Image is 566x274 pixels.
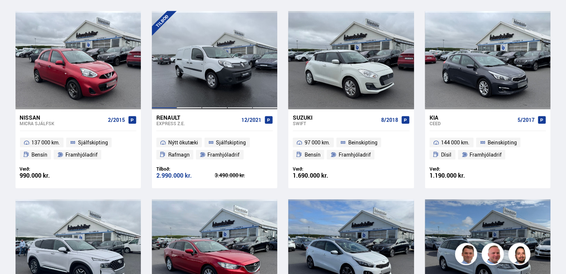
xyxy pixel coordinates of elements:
[31,150,47,159] span: Bensín
[20,121,105,126] div: Micra SJÁLFSK
[518,117,535,123] span: 5/2017
[509,244,532,266] img: nhp88E3Fdnt1Opn2.png
[156,121,238,126] div: Express Z.E.
[20,166,78,172] div: Verð:
[152,109,277,188] a: Renault Express Z.E. 12/2021 Nýtt ökutæki Sjálfskipting Rafmagn Framhjóladrif Tilboð: 2.990.000 k...
[305,150,321,159] span: Bensín
[65,150,98,159] span: Framhjóladrif
[430,121,515,126] div: Ceed
[168,138,198,147] span: Nýtt ökutæki
[293,114,378,121] div: Suzuki
[31,138,60,147] span: 137 000 km.
[441,138,470,147] span: 144 000 km.
[425,109,550,188] a: Kia Ceed 5/2017 144 000 km. Beinskipting Dísil Framhjóladrif Verð: 1.190.000 kr.
[456,244,478,266] img: FbJEzSuNWCJXmdc-.webp
[108,117,125,123] span: 2/2015
[293,166,351,172] div: Verð:
[241,117,261,123] span: 12/2021
[293,121,378,126] div: Swift
[430,172,488,179] div: 1.190.000 kr.
[430,166,488,172] div: Verð:
[215,173,273,178] div: 3.490.000 kr.
[16,109,141,188] a: Nissan Micra SJÁLFSK 2/2015 137 000 km. Sjálfskipting Bensín Framhjóladrif Verð: 990.000 kr.
[381,117,398,123] span: 8/2018
[156,114,238,121] div: Renault
[20,114,105,121] div: Nissan
[6,3,28,25] button: Open LiveChat chat widget
[78,138,108,147] span: Sjálfskipting
[293,172,351,179] div: 1.690.000 kr.
[488,138,517,147] span: Beinskipting
[430,114,515,121] div: Kia
[156,166,215,172] div: Tilboð:
[483,244,505,266] img: siFngHWaQ9KaOqBr.png
[288,109,414,188] a: Suzuki Swift 8/2018 97 000 km. Beinskipting Bensín Framhjóladrif Verð: 1.690.000 kr.
[339,150,371,159] span: Framhjóladrif
[168,150,190,159] span: Rafmagn
[156,172,215,179] div: 2.990.000 kr.
[216,138,246,147] span: Sjálfskipting
[305,138,330,147] span: 97 000 km.
[470,150,502,159] span: Framhjóladrif
[348,138,377,147] span: Beinskipting
[208,150,240,159] span: Framhjóladrif
[441,150,452,159] span: Dísil
[20,172,78,179] div: 990.000 kr.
